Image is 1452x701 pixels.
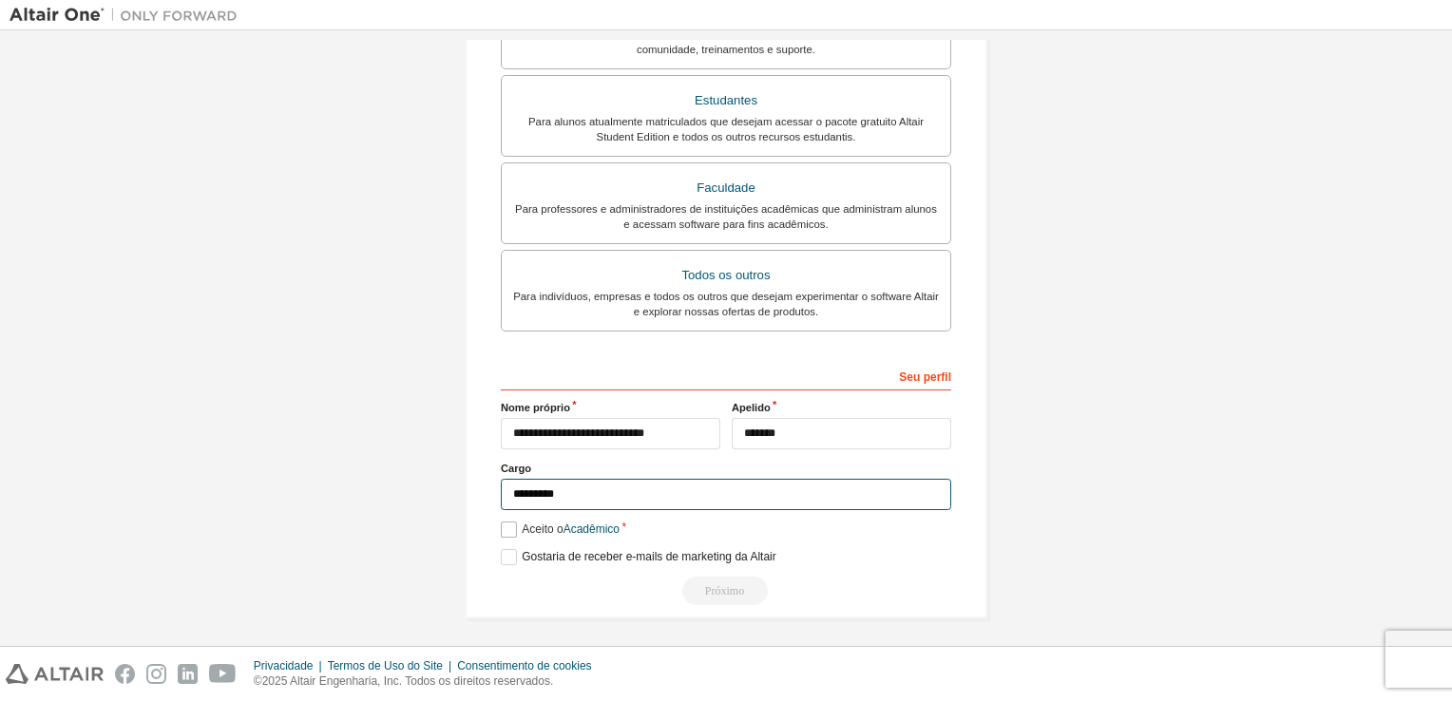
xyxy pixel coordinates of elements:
[564,522,620,536] a: Acadêmico
[501,400,720,415] label: Nome próprio
[513,201,939,232] div: Para professores e administradores de instituições acadêmicas que administram alunos e acessam so...
[513,175,939,201] div: Faculdade
[178,664,198,684] img: linkedin.svg
[501,461,951,476] label: Cargo
[501,360,951,390] div: Seu perfil
[254,658,328,673] div: Privacidade
[262,674,554,688] font: 2025 Altair Engenharia, Inc. Todos os direitos reservados.
[10,6,247,25] img: Altair Um
[457,658,602,673] div: Consentimento de cookies
[6,664,104,684] img: altair_logo.svg
[209,664,237,684] img: youtube.svg
[501,521,620,538] label: Aceito o
[513,289,939,319] div: Para indivíduos, empresas e todos os outros que desejam experimentar o software Altair e explorar...
[254,673,603,690] p: ©
[513,262,939,289] div: Todos os outros
[732,400,951,415] label: Apelido
[513,27,939,57] div: Para clientes existentes que desejam acessar downloads de software, recursos de HPC, comunidade, ...
[501,577,951,605] div: Read and acccept EULA to continue
[146,664,166,684] img: instagram.svg
[501,549,776,565] label: Gostaria de receber e-mails de marketing da Altair
[115,664,135,684] img: facebook.svg
[328,658,458,673] div: Termos de Uso do Site
[513,114,939,144] div: Para alunos atualmente matriculados que desejam acessar o pacote gratuito Altair Student Edition ...
[513,87,939,114] div: Estudantes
